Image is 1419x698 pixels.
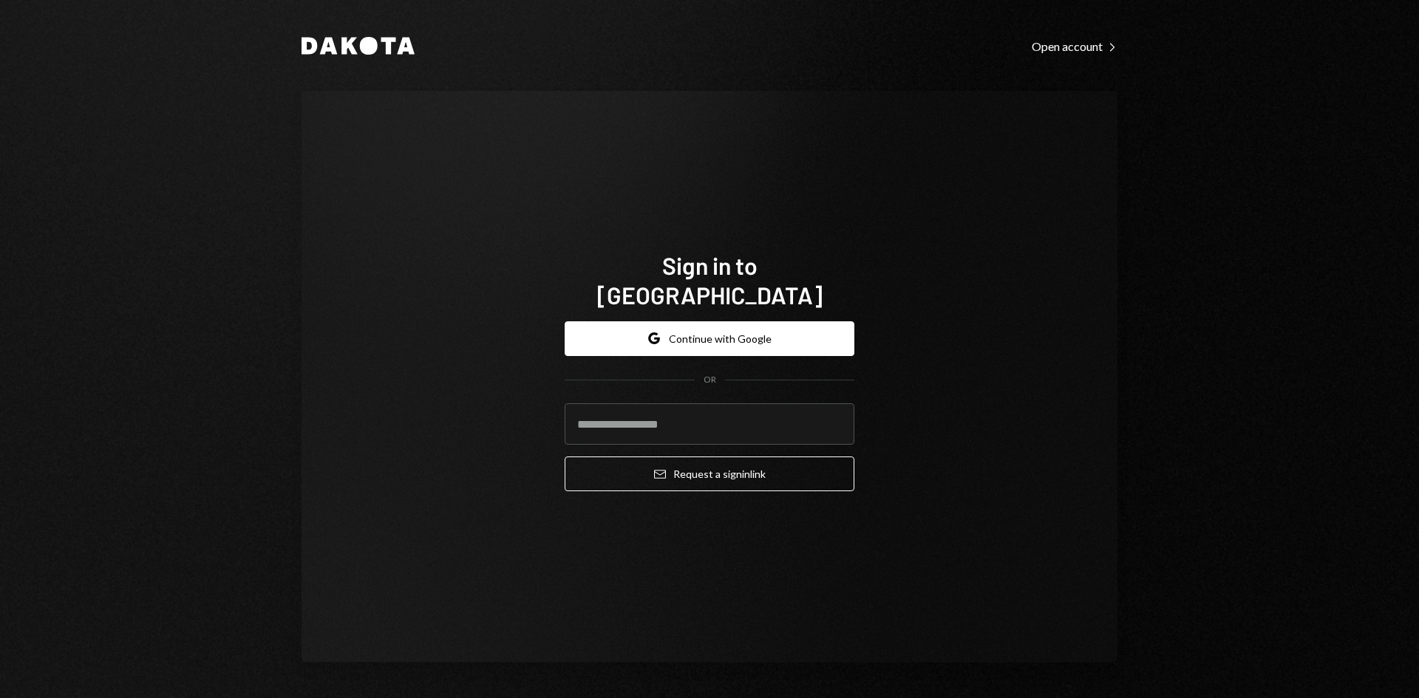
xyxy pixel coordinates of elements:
button: Request a signinlink [565,456,854,491]
div: OR [704,374,716,386]
a: Open account [1032,38,1117,54]
h1: Sign in to [GEOGRAPHIC_DATA] [565,250,854,309]
div: Open account [1032,39,1117,54]
button: Continue with Google [565,321,854,356]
